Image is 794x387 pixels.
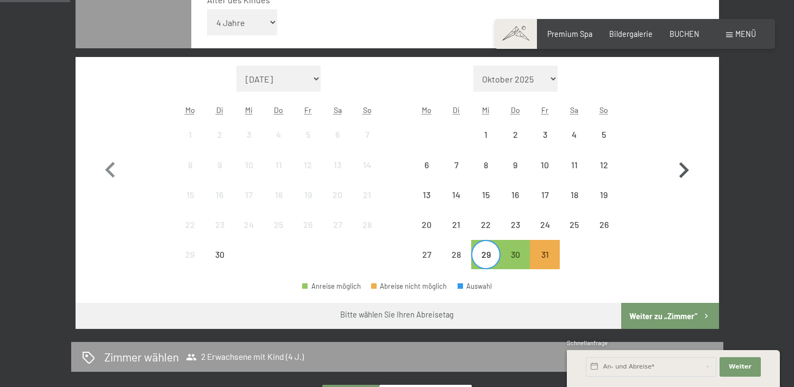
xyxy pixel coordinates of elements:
div: Abreise nicht möglich [501,150,530,179]
abbr: Mittwoch [245,105,253,115]
div: Thu Oct 09 2025 [501,150,530,179]
div: Abreise nicht möglich [264,210,293,239]
div: 2 [502,130,529,157]
span: Menü [735,29,756,39]
div: Abreise nicht möglich [442,210,471,239]
div: Fri Oct 03 2025 [530,120,559,149]
div: Abreise nicht möglich [205,210,234,239]
div: 21 [443,220,470,248]
div: Abreise nicht möglich [589,180,618,210]
div: Abreise nicht möglich [442,180,471,210]
div: Sun Oct 26 2025 [589,210,618,239]
div: Abreise nicht möglich [176,210,205,239]
div: 7 [443,161,470,188]
div: Tue Oct 14 2025 [442,180,471,210]
div: Abreise nicht möglich [589,120,618,149]
div: Sun Sep 21 2025 [352,180,382,210]
div: Abreise nicht möglich [205,150,234,179]
div: 14 [353,161,380,188]
div: 27 [413,250,440,277]
div: Abreise nicht möglich [371,283,447,290]
div: 18 [265,191,292,218]
div: Abreise nicht möglich [352,180,382,210]
div: 28 [443,250,470,277]
div: 28 [353,220,380,248]
div: Sun Sep 28 2025 [352,210,382,239]
div: Abreise nicht möglich [293,210,323,239]
div: Auswahl [458,283,492,290]
div: Bitte wählen Sie Ihren Abreisetag [340,309,454,320]
div: Abreise nicht möglich [501,120,530,149]
div: 29 [472,250,499,277]
abbr: Donnerstag [511,105,520,115]
div: 6 [324,130,351,157]
div: Thu Oct 16 2025 [501,180,530,210]
div: 8 [472,161,499,188]
div: 12 [590,161,617,188]
div: Mon Sep 22 2025 [176,210,205,239]
div: 16 [206,191,233,218]
div: Abreise nicht möglich [176,120,205,149]
div: Sun Oct 05 2025 [589,120,618,149]
div: Tue Oct 07 2025 [442,150,471,179]
div: Abreise nicht möglich [412,240,441,269]
div: Abreise nicht möglich [323,120,352,149]
div: Mon Oct 13 2025 [412,180,441,210]
div: 30 [206,250,233,277]
div: Abreise nicht möglich [412,150,441,179]
div: 4 [265,130,292,157]
div: 23 [502,220,529,248]
div: Abreise nicht möglich [530,180,559,210]
div: Abreise nicht möglich [530,150,559,179]
div: Abreise nicht möglich [234,150,264,179]
div: Abreise nicht möglich [589,210,618,239]
div: Sun Sep 07 2025 [352,120,382,149]
button: Vorheriger Monat [95,66,126,270]
div: 25 [265,220,292,248]
div: 2 [206,130,233,157]
div: 11 [265,161,292,188]
div: Thu Oct 02 2025 [501,120,530,149]
div: Mon Oct 27 2025 [412,240,441,269]
div: Sat Oct 11 2025 [560,150,589,179]
div: Abreise nicht möglich [471,180,501,210]
div: Thu Oct 30 2025 [501,240,530,269]
div: Tue Sep 09 2025 [205,150,234,179]
div: 17 [531,191,558,218]
abbr: Sonntag [363,105,372,115]
div: Mon Sep 01 2025 [176,120,205,149]
div: 1 [177,130,204,157]
abbr: Samstag [334,105,342,115]
div: 24 [531,220,558,248]
div: 15 [177,191,204,218]
div: Abreise nicht möglich [293,120,323,149]
div: Sat Sep 27 2025 [323,210,352,239]
div: Mon Sep 29 2025 [176,240,205,269]
div: 29 [177,250,204,277]
div: Abreise nicht möglich [471,150,501,179]
div: Tue Sep 30 2025 [205,240,234,269]
div: Wed Oct 29 2025 [471,240,501,269]
a: Bildergalerie [609,29,653,39]
div: 11 [561,161,588,188]
div: Abreise nicht möglich [560,120,589,149]
div: Sat Oct 18 2025 [560,180,589,210]
div: 12 [295,161,322,188]
div: Sat Sep 13 2025 [323,150,352,179]
div: Abreise nicht möglich [352,150,382,179]
abbr: Freitag [541,105,548,115]
div: 16 [502,191,529,218]
div: Thu Sep 04 2025 [264,120,293,149]
div: 26 [295,220,322,248]
div: Abreise nicht möglich [205,180,234,210]
div: 5 [295,130,322,157]
div: Abreise nicht möglich [352,210,382,239]
div: Abreise nicht möglich [471,210,501,239]
abbr: Freitag [304,105,311,115]
div: Abreise nicht möglich [205,240,234,269]
div: 5 [590,130,617,157]
div: Sat Oct 04 2025 [560,120,589,149]
div: 4 [561,130,588,157]
button: Weiter zu „Zimmer“ [621,303,718,329]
